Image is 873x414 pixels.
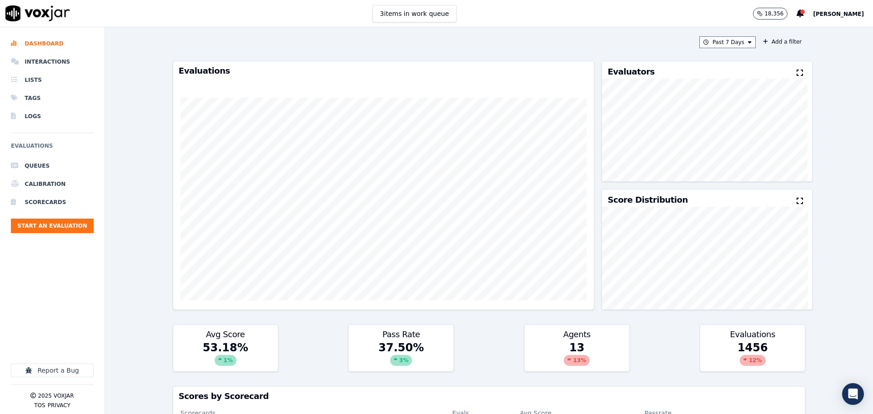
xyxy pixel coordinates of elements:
button: 18,356 [753,8,797,20]
div: 37.50 % [349,340,453,371]
a: Dashboard [11,35,94,53]
h3: Evaluations [706,330,799,339]
a: Logs [11,107,94,125]
span: [PERSON_NAME] [813,11,864,17]
div: 13 % [564,355,590,366]
div: 53.18 % [173,340,278,371]
img: voxjar logo [5,5,70,21]
a: Calibration [11,175,94,193]
button: Report a Bug [11,364,94,377]
div: 1 % [215,355,236,366]
button: Past 7 Days [699,36,756,48]
p: 2025 Voxjar [38,392,74,399]
h3: Evaluators [607,68,654,76]
h3: Avg Score [179,330,272,339]
a: Tags [11,89,94,107]
h3: Evaluations [179,67,589,75]
h6: Evaluations [11,140,94,157]
div: 3 % [390,355,412,366]
button: Add a filter [759,36,805,47]
div: 13 [525,340,629,371]
h3: Scores by Scorecard [179,392,799,400]
button: 18,356 [753,8,788,20]
button: [PERSON_NAME] [813,8,873,19]
button: 3items in work queue [372,5,457,22]
a: Queues [11,157,94,175]
h3: Agents [530,330,624,339]
button: Privacy [48,402,70,409]
button: Start an Evaluation [11,219,94,233]
div: 12 % [740,355,766,366]
button: TOS [34,402,45,409]
p: 18,356 [764,10,783,17]
a: Lists [11,71,94,89]
div: 1456 [700,340,805,371]
a: Interactions [11,53,94,71]
div: Open Intercom Messenger [842,383,864,405]
h3: Score Distribution [607,196,687,204]
h3: Pass Rate [354,330,448,339]
a: Scorecards [11,193,94,211]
